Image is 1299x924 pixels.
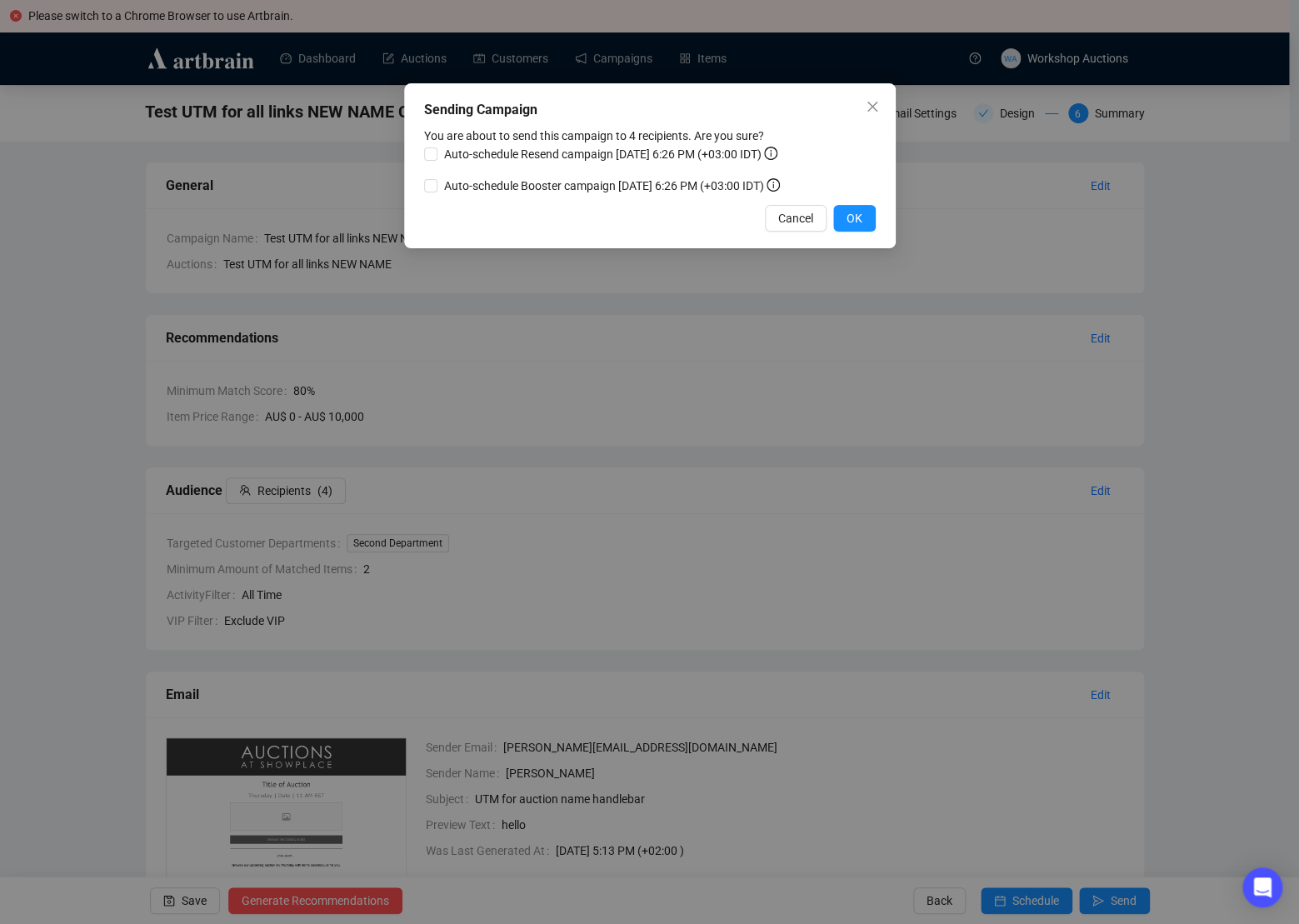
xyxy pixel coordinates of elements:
[424,100,876,120] div: Sending Campaign
[778,209,813,227] span: Cancel
[1242,867,1282,907] div: Open Intercom Messenger
[866,100,879,113] span: close
[437,177,787,195] span: Auto-schedule Booster campaign [DATE] 6:26 PM (+03:00 IDT)
[764,147,777,160] span: info-circle
[859,93,886,120] button: Close
[767,178,780,192] span: info-circle
[833,205,876,232] button: OK
[847,209,862,227] span: OK
[424,127,876,195] div: You are about to send this campaign to 4 recipients. Are you sure?
[765,205,827,232] button: Cancel
[437,145,784,163] span: Auto-schedule Resend campaign [DATE] 6:26 PM (+03:00 IDT)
